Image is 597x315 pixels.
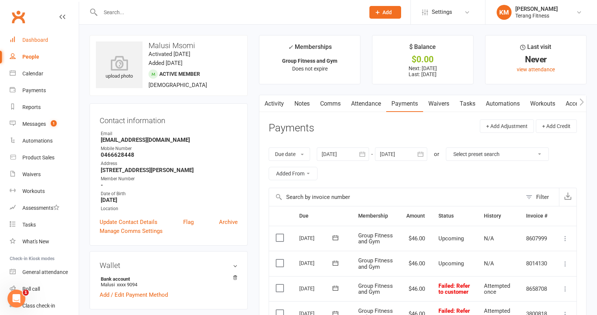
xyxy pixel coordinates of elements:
[100,227,163,236] a: Manage Comms Settings
[149,82,207,88] span: [DEMOGRAPHIC_DATA]
[10,297,79,314] a: Class kiosk mode
[536,119,577,133] button: + Add Credit
[22,205,59,211] div: Assessments
[492,56,579,63] div: Never
[10,116,79,132] a: Messages 1
[292,66,328,72] span: Does not expire
[22,54,39,60] div: People
[299,257,334,269] div: [DATE]
[22,155,54,160] div: Product Sales
[219,218,238,227] a: Archive
[10,49,79,65] a: People
[379,56,466,63] div: $0.00
[269,167,318,180] button: Added From
[358,283,393,296] span: Group Fitness and Gym
[100,113,238,125] h3: Contact information
[101,276,234,282] strong: Bank account
[10,132,79,149] a: Automations
[400,251,432,276] td: $46.00
[22,188,45,194] div: Workouts
[22,171,41,177] div: Waivers
[382,9,392,15] span: Add
[22,269,68,275] div: General attendance
[432,4,452,21] span: Settings
[100,261,238,269] h3: Wallet
[10,216,79,233] a: Tasks
[351,206,400,225] th: Membership
[10,281,79,297] a: Roll call
[400,226,432,251] td: $46.00
[519,251,554,276] td: 8014130
[101,152,238,158] strong: 0466628448
[288,42,332,56] div: Memberships
[438,235,464,242] span: Upcoming
[22,71,43,77] div: Calendar
[9,7,28,26] a: Clubworx
[22,222,36,228] div: Tasks
[400,206,432,225] th: Amount
[438,283,470,296] span: Failed
[438,260,464,267] span: Upcoming
[520,42,551,56] div: Last visit
[519,276,554,302] td: 8658708
[101,182,238,188] strong: -
[22,286,40,292] div: Roll call
[22,121,46,127] div: Messages
[10,32,79,49] a: Dashboard
[299,283,334,294] div: [DATE]
[101,137,238,143] strong: [EMAIL_ADDRESS][DOMAIN_NAME]
[269,122,314,134] h3: Payments
[101,145,238,152] div: Mobile Number
[477,206,519,225] th: History
[288,44,293,51] i: ✓
[100,290,168,299] a: Add / Edit Payment Method
[269,188,522,206] input: Search by invoice number
[519,206,554,225] th: Invoice #
[358,257,393,270] span: Group Fitness and Gym
[432,206,477,225] th: Status
[22,37,48,43] div: Dashboard
[10,200,79,216] a: Assessments
[10,149,79,166] a: Product Sales
[269,147,310,161] button: Due date
[10,183,79,200] a: Workouts
[434,150,439,159] div: or
[379,65,466,77] p: Next: [DATE] Last: [DATE]
[536,193,549,202] div: Filter
[289,95,315,112] a: Notes
[101,197,238,203] strong: [DATE]
[438,283,470,296] span: : Refer to customer
[423,95,454,112] a: Waivers
[525,95,560,112] a: Workouts
[101,160,238,167] div: Address
[7,290,25,308] iframe: Intercom live chat
[22,138,53,144] div: Automations
[282,58,337,64] strong: Group Fitness and Gym
[10,264,79,281] a: General attendance kiosk mode
[480,119,534,133] button: + Add Adjustment
[23,290,29,296] span: 1
[101,167,238,174] strong: [STREET_ADDRESS][PERSON_NAME]
[159,71,200,77] span: Active member
[101,190,238,197] div: Date of Birth
[10,82,79,99] a: Payments
[117,282,137,287] span: xxxx 9094
[369,6,401,19] button: Add
[51,120,57,127] span: 1
[96,41,241,50] h3: Malusi Msomi
[315,95,346,112] a: Comms
[497,5,512,20] div: KM
[484,283,510,296] span: Attempted once
[454,95,481,112] a: Tasks
[400,276,432,302] td: $46.00
[101,205,238,212] div: Location
[409,42,436,56] div: $ Balance
[22,87,46,93] div: Payments
[98,7,360,18] input: Search...
[22,303,55,309] div: Class check-in
[10,99,79,116] a: Reports
[149,51,190,57] time: Activated [DATE]
[96,56,143,80] div: upload photo
[101,175,238,183] div: Member Number
[515,12,558,19] div: Terang Fitness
